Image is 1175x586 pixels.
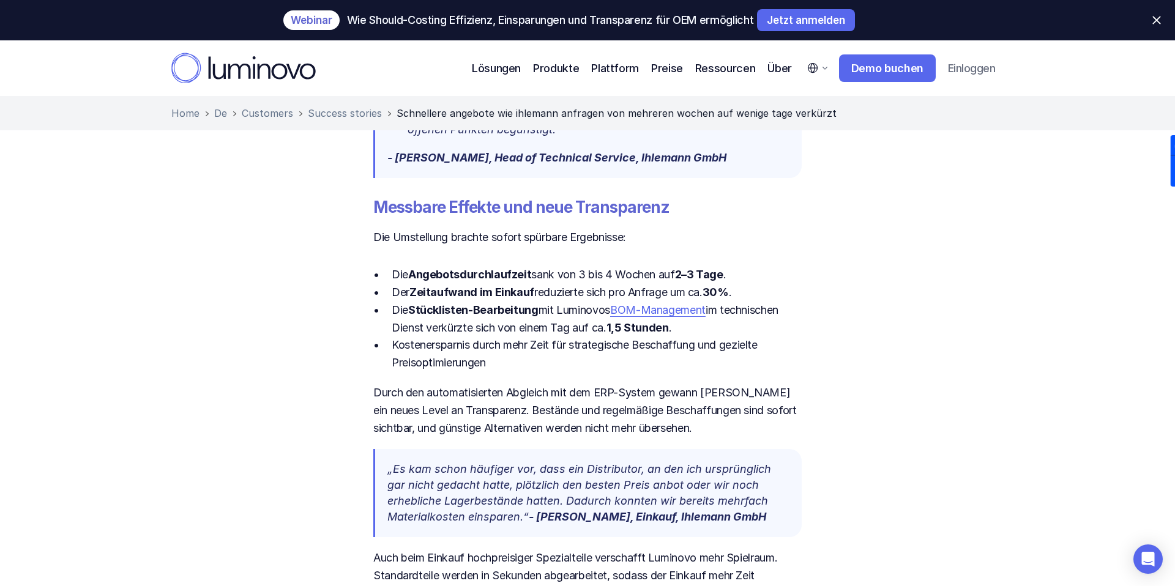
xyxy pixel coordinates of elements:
[851,62,923,75] p: Demo buchen
[757,9,855,31] a: Jetzt anmelden
[948,62,995,75] p: Einloggen
[387,111,392,116] img: separator
[533,60,579,76] p: Produkte
[298,111,303,116] img: separator
[308,108,382,118] a: Success stories
[392,266,802,284] p: Die sank von 3 bis 4 Wochen auf .
[610,303,706,316] a: BOM-Management
[675,268,723,281] strong: 2–3 Tage
[387,151,726,164] strong: - [PERSON_NAME], Head of Technical Service, Ihlemann GmbH
[392,302,802,337] p: Die mit Luminovos im technischen Dienst verkürzte sich von einem Tag auf ca. .
[204,111,209,116] img: separator
[472,60,521,76] p: Lösungen
[408,268,531,281] strong: Angebotsdurchlaufzeit
[387,462,774,523] em: „Es kam schon häufiger vor, dass ein Distributor, an den ich ursprünglich gar nicht gedacht hatte...
[703,286,729,299] strong: 30%
[171,108,1004,118] nav: Breadcrumb
[373,198,670,217] strong: Messbare Effekte und neue Transparenz
[695,60,755,76] p: Ressourcen
[839,54,936,83] a: Demo buchen
[529,510,766,523] strong: - [PERSON_NAME], Einkauf, Ihlemann GmbH
[397,108,837,118] span: Schnellere angebote wie ihlemann anfragen von mehreren wochen auf wenige tage verkürzt
[232,111,237,116] img: separator
[291,15,332,25] p: Webinar
[606,321,669,334] strong: 1,5 Stunden
[242,108,293,118] a: Customers
[171,108,200,118] a: Home
[1133,544,1163,574] div: Open Intercom Messenger
[767,60,792,76] p: Über
[591,60,639,76] p: Plattform
[408,303,539,316] strong: Stücklisten-Bearbeitung
[651,60,683,76] a: Preise
[392,336,802,372] p: Kostenersparnis durch mehr Zeit für strategische Beschaffung und gezielte Preisoptimierungen
[347,14,753,26] p: Wie Should-Costing Effizienz, Einsparungen und Transparenz für OEM ermöglicht
[939,56,1004,81] a: Einloggen
[373,229,802,247] p: Die Umstellung brachte sofort spürbare Ergebnisse:
[214,108,227,118] a: De
[392,284,802,302] p: Der reduzierte sich pro Anfrage um ca. .
[767,15,845,25] p: Jetzt anmelden
[409,286,534,299] strong: Zeitaufwand im Einkauf
[373,384,802,437] p: Durch den automatisierten Abgleich mit dem ERP-System gewann [PERSON_NAME] ein neues Level an Tra...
